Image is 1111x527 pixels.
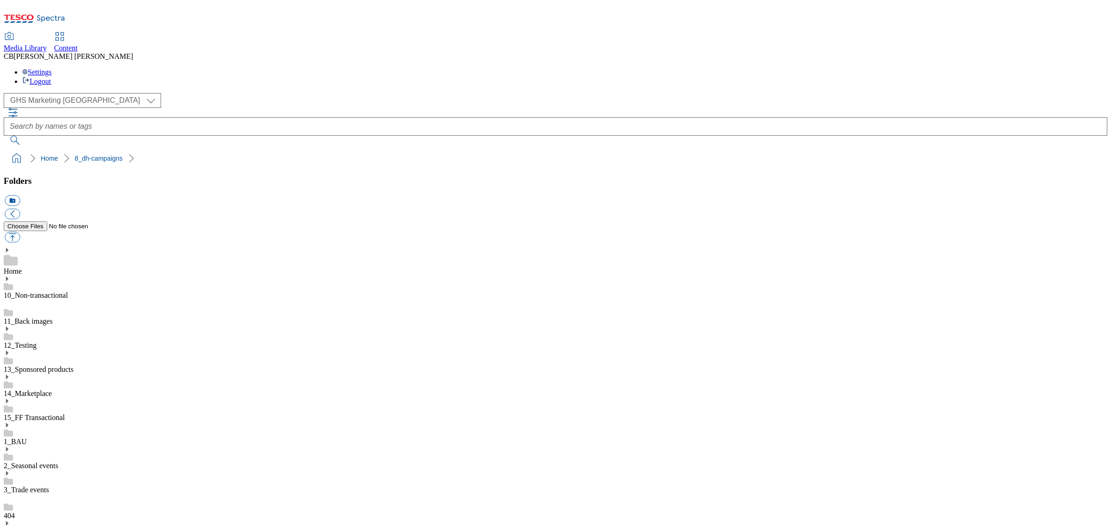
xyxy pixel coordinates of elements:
[4,512,15,520] a: 404
[4,414,65,421] a: 15_FF Transactional
[41,155,58,162] a: Home
[4,150,1107,167] nav: breadcrumb
[4,33,47,52] a: Media Library
[4,341,37,349] a: 12_Testing
[4,486,49,494] a: 3_Trade events
[54,33,78,52] a: Content
[4,52,13,60] span: CB
[4,389,52,397] a: 14_Marketplace
[4,291,68,299] a: 10_Non-transactional
[4,117,1107,136] input: Search by names or tags
[54,44,78,52] span: Content
[4,44,47,52] span: Media Library
[4,267,22,275] a: Home
[4,438,27,445] a: 1_BAU
[4,317,53,325] a: 11_Back images
[22,77,51,85] a: Logout
[4,365,74,373] a: 13_Sponsored products
[4,176,1107,186] h3: Folders
[9,151,24,166] a: home
[75,155,123,162] a: 8_dh-campaigns
[22,68,52,76] a: Settings
[4,462,58,470] a: 2_Seasonal events
[13,52,133,60] span: [PERSON_NAME] [PERSON_NAME]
